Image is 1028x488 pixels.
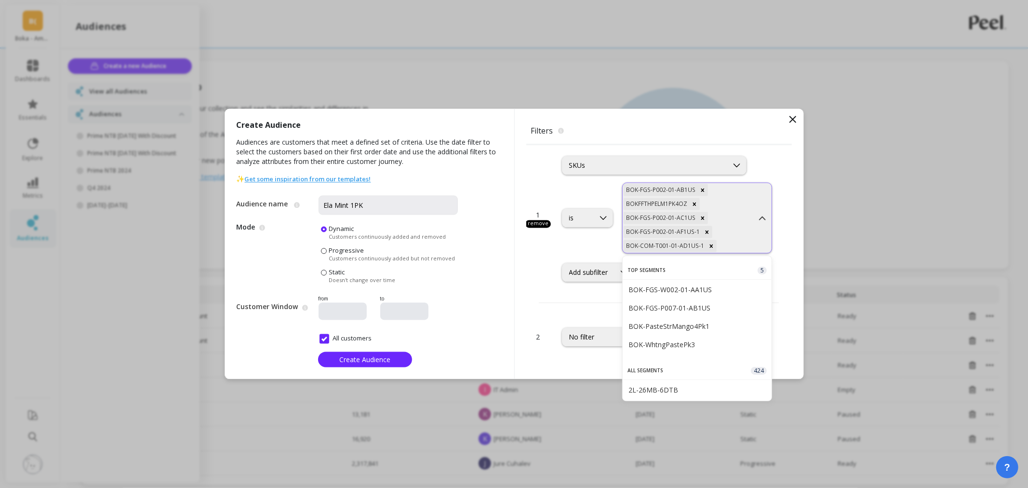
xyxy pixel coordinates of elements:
[624,212,697,224] div: BOK-FGS-P002-01-AC1US
[624,184,697,196] div: BOK-FGS-P002-01-AB1US
[628,285,766,294] div: BOK-FGS-W002-01-AA1US
[329,225,354,233] span: Dynamic
[697,212,708,224] div: Remove BOK-FGS-P002-01-AC1US
[536,332,540,342] span: 2
[237,121,301,138] span: Create Audience
[237,225,319,284] span: Mode
[237,200,290,209] label: Audience name
[996,456,1018,478] button: ?
[320,334,372,344] span: All customers
[628,322,766,331] div: BOK-PasteStrMango4Pk1
[329,233,446,241] span: Customers continuously added and removed
[380,296,435,303] p: to
[237,302,298,312] label: Customer Window
[627,267,666,274] span: Top Segments
[318,352,412,367] button: Create Audience
[245,175,371,184] a: Get some inspiration from our templates!
[627,367,663,374] span: All Segments
[706,240,717,252] div: Remove BOK-COM-T001-01-AD1US-1
[329,255,455,262] span: Customers continuously added but not removed
[569,161,721,170] div: SKUs
[751,367,767,375] span: 424
[329,268,345,277] span: Static
[624,198,689,210] div: BOKFFTHPELM1PK4OZ
[536,210,540,220] span: 1
[628,303,766,312] div: BOK-FGS-P007-01-AB1US
[624,240,706,252] div: BOK-COM-T001-01-AD1US-1
[628,340,766,349] div: BOK-WhtngPastePk3
[1004,461,1010,474] span: ?
[758,267,767,274] span: 5
[628,385,766,394] div: 2L-26MB-6DTB
[339,355,390,364] span: Create Audience
[569,214,587,223] div: is
[526,121,792,142] span: Filters
[569,268,608,277] div: Add subfilter
[525,220,551,228] div: remove
[689,198,700,210] div: Remove BOKFFTHPELM1PK4OZ
[237,175,371,184] span: ✨
[329,277,396,284] span: Doesn't change over time
[319,296,376,303] p: from
[624,226,702,238] div: BOK-FGS-P002-01-AF1US-1
[319,196,458,215] input: Audience name
[697,184,708,196] div: Remove BOK-FGS-P002-01-AB1US
[702,226,712,238] div: Remove BOK-FGS-P002-01-AF1US-1
[237,138,503,175] span: Audiences are customers that meet a defined set of criteria. Use the date filter to select the cu...
[329,246,364,255] span: Progressive
[569,333,721,342] div: No filter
